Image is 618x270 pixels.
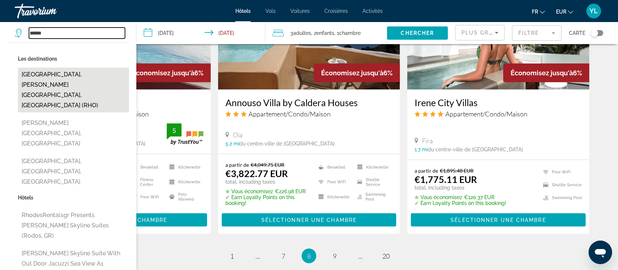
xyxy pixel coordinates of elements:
span: 20 [382,252,390,260]
span: du centre-ville de [GEOGRAPHIC_DATA] [428,147,523,152]
div: 5 [167,126,181,135]
p: Les destinations [18,54,129,64]
button: Check-in date: Apr 20, 2026 Check-out date: Apr 26, 2026 [136,22,265,44]
span: fr [532,9,538,15]
span: Chercher [401,30,434,36]
button: Sélectionner une chambre [411,213,586,227]
p: total, including taxes [225,179,309,185]
span: Chambre [339,30,361,36]
span: Économisez jusqu'à [321,69,383,77]
span: 1.7 mi [415,147,428,152]
span: , 2 [311,28,334,38]
span: Sélectionner une chambre [72,217,167,223]
button: Chercher [387,26,448,40]
span: Appartement/Condo/Maison [249,110,331,118]
iframe: Bouton de lancement de la fenêtre de messagerie [589,241,612,264]
span: a partir de [415,168,438,174]
li: Kitchenette [166,162,203,173]
li: Fitness Center [128,177,166,188]
li: Pets Allowed [166,191,203,202]
span: 3 [290,28,311,38]
a: Travorium [15,1,88,21]
div: 6% [314,64,400,82]
span: ✮ Vous économisez [225,188,273,194]
span: Sélectionner une chambre [261,217,357,223]
p: total, including taxes [415,185,506,191]
li: Swimming Pool [540,193,582,202]
span: 7 [282,252,285,260]
ins: €1,775.11 EUR [415,174,477,185]
li: Free WiFi [315,177,354,188]
li: Kitchenette [315,191,354,202]
ins: €3,822.77 EUR [225,168,288,179]
div: 4 star Apartment [415,110,582,118]
a: Sélectionner une chambre [222,215,397,223]
a: Annouso Villa by Caldera Houses [225,97,393,108]
button: Change currency [556,6,573,17]
li: Swimming Pool [354,191,393,202]
span: a partir de [225,162,249,168]
mat-select: Sort by [461,28,499,37]
button: Sélectionner une chambre [222,213,397,227]
span: ... [358,252,363,260]
a: Activités [363,8,383,14]
del: €1,895.48 EUR [440,168,474,174]
span: Sélectionner une chambre [450,217,546,223]
span: Plus grandes économies [461,30,549,36]
span: Économisez jusqu'à [132,69,194,77]
span: 5.2 mi [225,141,239,147]
p: €120.37 EUR [415,194,506,200]
span: Enfants [316,30,334,36]
div: 6% [125,64,211,82]
button: Change language [532,6,545,17]
span: EUR [556,9,566,15]
p: ✓ Earn Loyalty Points on this booking! [225,194,309,206]
button: Travelers: 3 adults, 2 children [265,22,387,44]
li: Breakfast [128,162,166,173]
button: [GEOGRAPHIC_DATA], [PERSON_NAME][GEOGRAPHIC_DATA], [GEOGRAPHIC_DATA] (RHO) [18,68,129,112]
span: ... [255,252,260,260]
div: 6% [503,64,589,82]
span: Adultes [293,30,311,36]
button: RhodesRentalsgr presents [PERSON_NAME] Skyline Suites (Rodos, GR) [18,208,129,243]
a: Irene City Villas [415,97,582,108]
a: Sélectionner une chambre [411,215,586,223]
p: Hôtels [18,192,129,203]
li: Kitchenette [354,162,393,173]
a: Croisières [324,8,348,14]
span: , 1 [334,28,361,38]
li: Kitchenette [166,177,203,188]
img: trustyou-badge.svg [167,123,203,145]
span: 1 [230,252,234,260]
li: Shuttle Service [540,180,582,190]
p: ✓ Earn Loyalty Points on this booking! [415,200,506,206]
span: YL [590,7,598,15]
div: 3 star Apartment [225,110,393,118]
span: du centre-ville de [GEOGRAPHIC_DATA] [239,141,335,147]
span: Économisez jusqu'à [511,69,573,77]
button: [PERSON_NAME][GEOGRAPHIC_DATA], [GEOGRAPHIC_DATA] [18,116,129,151]
del: €4,049.75 EUR [251,162,284,168]
li: Shuttle Service [354,177,393,188]
span: 9 [333,252,336,260]
span: Oia [233,131,243,139]
span: Carte [569,28,585,38]
li: Free WiFi [128,191,166,202]
li: Free WiFi [540,168,582,177]
li: Breakfast [315,162,354,173]
span: 8 [307,252,311,260]
span: Appartement/Condo/Maison [445,110,527,118]
a: Voitures [290,8,310,14]
button: Toggle map [585,30,603,36]
a: Hôtels [235,8,251,14]
button: Filter [512,25,562,41]
button: [GEOGRAPHIC_DATA], [GEOGRAPHIC_DATA], [GEOGRAPHIC_DATA] [18,154,129,189]
a: Vols [265,8,276,14]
